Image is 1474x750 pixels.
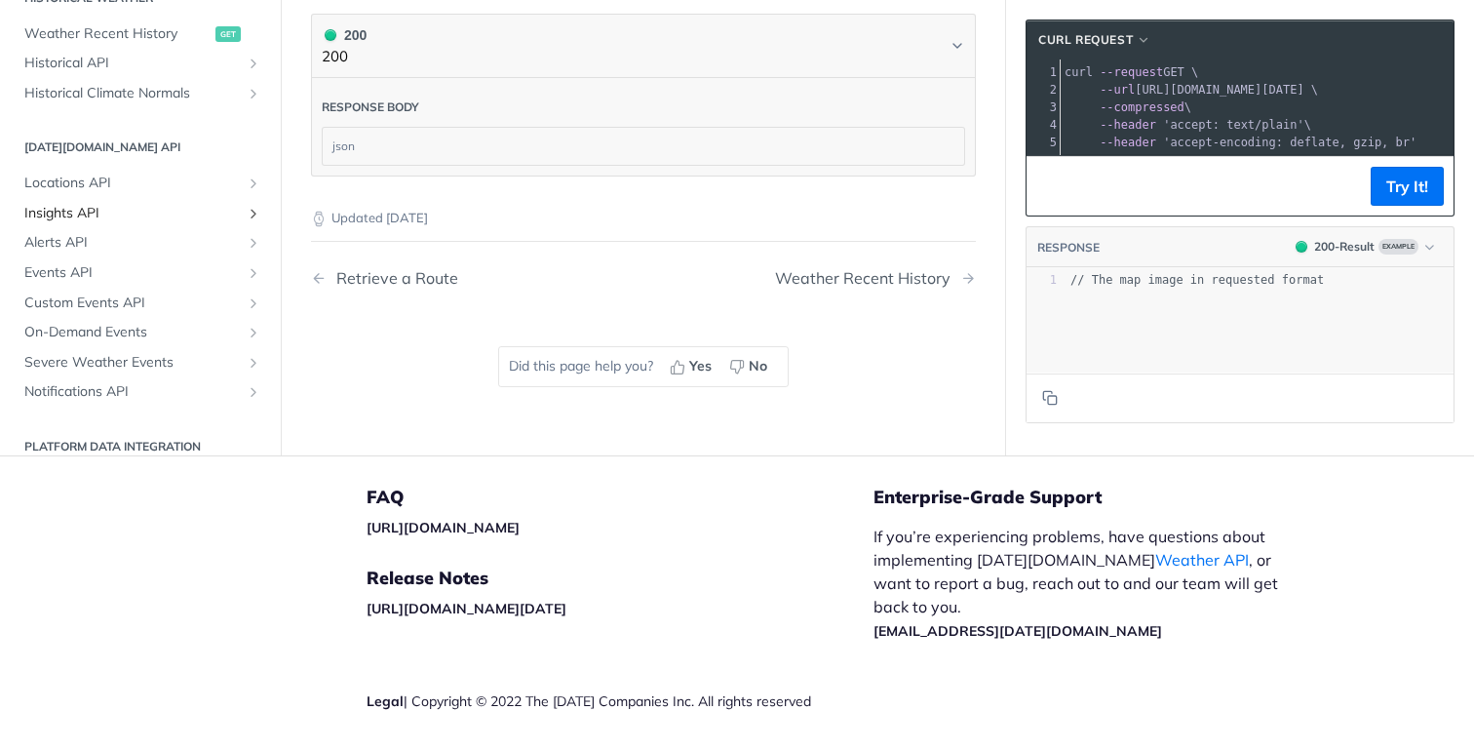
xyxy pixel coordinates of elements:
[1371,167,1444,206] button: Try It!
[1286,237,1444,257] button: 200200-ResultExample
[246,384,261,400] button: Show subpages for Notifications API
[1027,63,1060,81] div: 1
[1163,118,1304,132] span: 'accept: text/plain'
[311,209,976,228] p: Updated [DATE]
[15,288,266,317] a: Custom Events APIShow subpages for Custom Events API
[1036,238,1101,257] button: RESPONSE
[24,54,241,73] span: Historical API
[367,691,873,711] div: | Copyright © 2022 The [DATE] Companies Inc. All rights reserved
[689,356,712,376] span: Yes
[322,24,367,46] div: 200
[24,263,241,283] span: Events API
[322,99,419,116] div: Response body
[873,525,1299,642] p: If you’re experiencing problems, have questions about implementing [DATE][DOMAIN_NAME] , or want ...
[246,265,261,281] button: Show subpages for Events API
[246,56,261,71] button: Show subpages for Historical API
[663,352,722,381] button: Yes
[24,204,241,223] span: Insights API
[322,24,965,68] button: 200 200200
[215,25,241,41] span: get
[1065,65,1198,79] span: GET \
[1065,100,1191,114] span: \
[1027,134,1060,151] div: 5
[1155,550,1249,570] a: Weather API
[1036,383,1064,413] button: Copy to clipboard
[1296,241,1307,253] span: 200
[873,622,1162,640] a: [EMAIL_ADDRESS][DATE][DOMAIN_NAME]
[24,174,241,193] span: Locations API
[15,169,266,198] a: Locations APIShow subpages for Locations API
[1038,31,1133,49] span: cURL Request
[1027,81,1060,99] div: 2
[327,269,458,288] div: Retrieve a Route
[1163,136,1416,149] span: 'accept-encoding: deflate, gzip, br'
[24,353,241,373] span: Severe Weather Events
[323,128,964,165] div: json
[1100,100,1184,114] span: --compressed
[1070,273,1324,287] span: // The map image in requested format
[367,567,873,590] h5: Release Notes
[1036,172,1064,201] button: Copy to clipboard
[15,377,266,407] a: Notifications APIShow subpages for Notifications API
[1065,65,1093,79] span: curl
[15,348,266,377] a: Severe Weather EventsShow subpages for Severe Weather Events
[367,692,404,710] a: Legal
[1027,272,1057,289] div: 1
[311,78,976,177] div: 200 200200
[498,346,789,387] div: Did this page help you?
[775,269,976,288] a: Next Page: Weather Recent History
[246,176,261,191] button: Show subpages for Locations API
[1314,238,1375,256] div: 200 - Result
[749,356,767,376] span: No
[24,382,241,402] span: Notifications API
[15,258,266,288] a: Events APIShow subpages for Events API
[15,138,266,156] h2: [DATE][DOMAIN_NAME] API
[1100,136,1156,149] span: --header
[322,46,367,68] p: 200
[15,19,266,48] a: Weather Recent Historyget
[722,352,778,381] button: No
[246,206,261,221] button: Show subpages for Insights API
[1027,99,1060,116] div: 3
[1031,30,1158,50] button: cURL Request
[1027,116,1060,134] div: 4
[325,29,336,41] span: 200
[367,486,873,509] h5: FAQ
[367,600,566,617] a: [URL][DOMAIN_NAME][DATE]
[1065,118,1311,132] span: \
[1378,239,1418,255] span: Example
[873,486,1330,509] h5: Enterprise-Grade Support
[15,228,266,257] a: Alerts APIShow subpages for Alerts API
[246,235,261,251] button: Show subpages for Alerts API
[24,233,241,253] span: Alerts API
[1100,65,1163,79] span: --request
[15,79,266,108] a: Historical Climate NormalsShow subpages for Historical Climate Normals
[24,293,241,312] span: Custom Events API
[15,438,266,455] h2: Platform DATA integration
[246,325,261,340] button: Show subpages for On-Demand Events
[24,323,241,342] span: On-Demand Events
[15,318,266,347] a: On-Demand EventsShow subpages for On-Demand Events
[1065,83,1318,97] span: [URL][DOMAIN_NAME][DATE] \
[246,86,261,101] button: Show subpages for Historical Climate Normals
[311,250,976,307] nav: Pagination Controls
[24,23,211,43] span: Weather Recent History
[15,49,266,78] a: Historical APIShow subpages for Historical API
[950,38,965,54] svg: Chevron
[246,355,261,371] button: Show subpages for Severe Weather Events
[367,519,520,536] a: [URL][DOMAIN_NAME]
[775,269,960,288] div: Weather Recent History
[15,199,266,228] a: Insights APIShow subpages for Insights API
[311,269,596,288] a: Previous Page: Retrieve a Route
[1100,118,1156,132] span: --header
[24,84,241,103] span: Historical Climate Normals
[246,295,261,310] button: Show subpages for Custom Events API
[1100,83,1135,97] span: --url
